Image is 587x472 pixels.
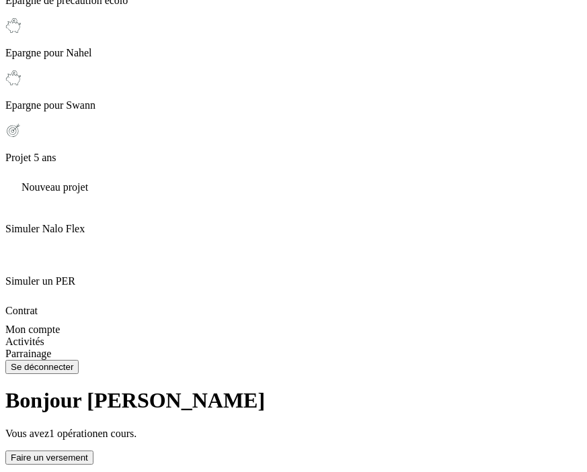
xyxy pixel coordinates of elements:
[5,336,44,347] span: Activités
[97,428,136,439] span: en cours.
[11,453,88,463] div: Faire un versement
[5,193,582,235] div: Simuler Nalo Flex
[5,451,93,465] button: Faire un versement
[5,152,582,164] p: Projet 5 ans
[5,223,582,235] p: Simuler Nalo Flex
[5,70,582,111] div: Epargne pour Swann
[5,99,582,111] p: Epargne pour Swann
[11,362,73,372] div: Se déconnecter
[5,246,582,287] div: Simuler un PER
[5,360,79,374] button: Se déconnecter
[5,47,582,59] p: Epargne pour Nahel
[5,428,49,439] span: Vous avez
[5,348,51,359] span: Parrainage
[5,388,582,413] h1: Bonjour [PERSON_NAME]
[5,122,582,164] div: Projet 5 ans
[5,275,582,287] p: Simuler un PER
[5,17,582,59] div: Epargne pour Nahel
[5,305,38,316] span: Contrat
[49,428,97,439] span: 1 opération
[22,181,88,193] span: Nouveau projet
[5,324,60,335] span: Mon compte
[5,175,582,193] div: Nouveau projet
